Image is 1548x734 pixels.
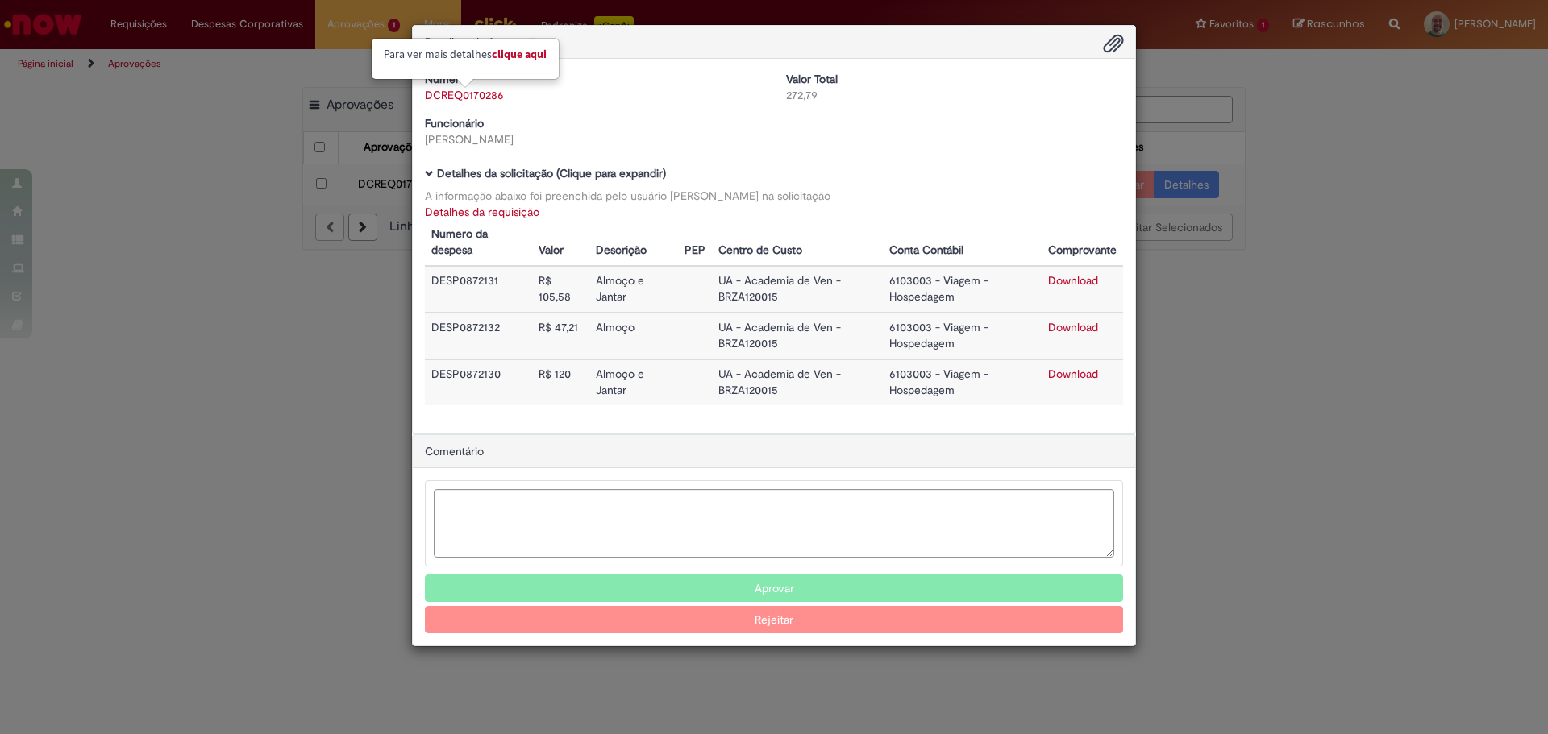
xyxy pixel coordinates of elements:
h5: Detalhes da solicitação (Clique para expandir) [425,168,1123,180]
th: Centro de Custo [712,220,883,266]
td: Almoço [589,313,678,359]
div: [PERSON_NAME] [425,131,762,147]
a: Detalhes da requisição [425,205,539,219]
a: Download [1048,367,1098,381]
td: Almoço e Jantar [589,359,678,405]
th: Comprovante [1042,220,1123,266]
td: UA - Academia de Ven - BRZA120015 [712,359,883,405]
b: Detalhes da solicitação (Clique para expandir) [437,166,666,180]
td: R$ 120 [532,359,590,405]
th: PEP [678,220,712,266]
p: Para ver mais detalhes [384,47,547,63]
th: Conta Contábil [883,220,1042,266]
div: 272,79 [786,87,1123,103]
th: Numero da despesa [425,220,532,266]
td: Almoço e Jantar [589,266,678,313]
span: Detalhes da Aprovação [425,35,542,49]
button: Rejeitar [425,606,1123,633]
b: Valor Total [786,72,838,86]
b: Funcionário [425,116,484,131]
span: Comentário [425,444,484,458]
td: R$ 105,58 [532,266,590,313]
a: Download [1048,273,1098,288]
td: 6103003 - Viagem - Hospedagem [883,359,1042,405]
td: UA - Academia de Ven - BRZA120015 [712,313,883,359]
a: DCREQ0170286 [425,88,504,102]
td: UA - Academia de Ven - BRZA120015 [712,266,883,313]
button: Aprovar [425,574,1123,602]
a: Clique aqui [492,47,547,61]
a: Download [1048,320,1098,334]
td: 6103003 - Viagem - Hospedagem [883,266,1042,313]
td: 6103003 - Viagem - Hospedagem [883,313,1042,359]
td: DESP0872132 [425,313,532,359]
th: Descrição [589,220,678,266]
td: DESP0872130 [425,359,532,405]
div: A informação abaixo foi preenchida pelo usuário [PERSON_NAME] na solicitação [425,188,1123,204]
td: DESP0872131 [425,266,532,313]
td: R$ 47,21 [532,313,590,359]
th: Valor [532,220,590,266]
